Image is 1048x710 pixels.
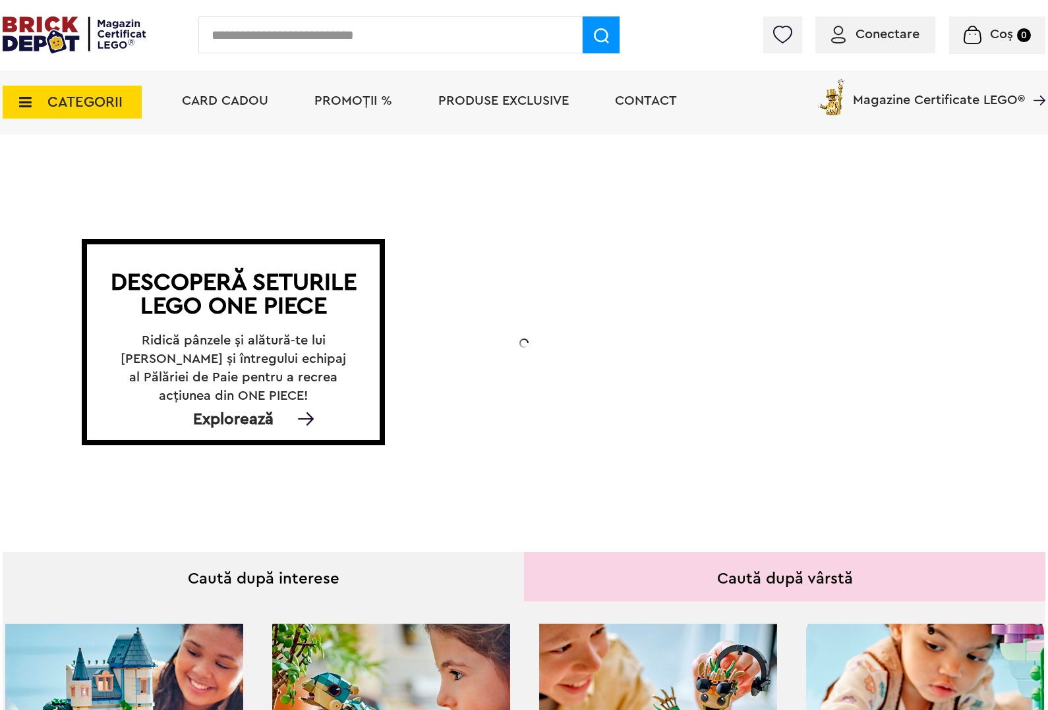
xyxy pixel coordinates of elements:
a: Contact [615,94,677,107]
div: Explorează [87,413,380,426]
a: Produse exclusive [438,94,569,107]
a: PROMOȚII % [314,94,392,107]
span: Magazine Certificate LEGO® [853,76,1025,107]
a: Magazine Certificate LEGO® [1025,76,1045,90]
div: Caută după interese [3,552,524,601]
span: Conectare [856,28,919,41]
div: Caută după vârstă [524,552,1045,601]
a: Card Cadou [182,94,268,107]
small: 0 [1017,28,1031,42]
h1: Descoperă seturile LEGO ONE PIECE [102,271,365,318]
span: CATEGORII [47,95,123,109]
h2: Ridică pânzele și alătură-te lui [PERSON_NAME] și întregului echipaj al Pălăriei de Paie pentru a... [116,331,350,387]
img: Explorează [293,412,319,425]
span: Coș [990,28,1013,41]
a: Conectare [831,28,919,41]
